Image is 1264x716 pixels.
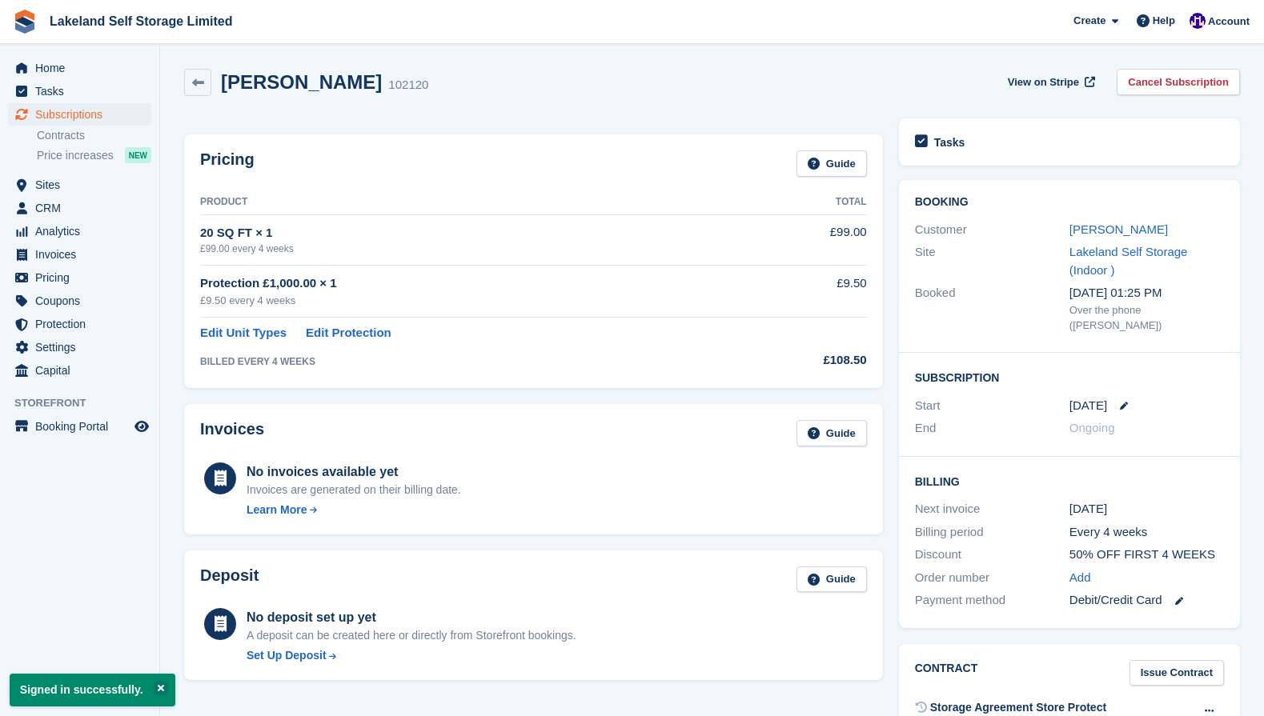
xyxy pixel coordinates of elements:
[1069,245,1188,277] a: Lakeland Self Storage (Indoor )
[1069,421,1115,434] span: Ongoing
[915,569,1069,587] div: Order number
[1069,591,1224,610] div: Debit/Credit Card
[1069,222,1168,236] a: [PERSON_NAME]
[915,500,1069,518] div: Next invoice
[200,293,744,309] div: £9.50 every 4 weeks
[247,647,327,664] div: Set Up Deposit
[1069,546,1224,564] div: 50% OFF FIRST 4 WEEKS
[744,266,867,318] td: £9.50
[915,221,1069,239] div: Customer
[930,699,1106,716] div: Storage Agreement Store Protect
[915,369,1224,385] h2: Subscription
[35,290,131,312] span: Coupons
[1069,397,1107,415] time: 2025-08-27 23:00:00 UTC
[1069,302,1224,334] div: Over the phone ([PERSON_NAME])
[8,80,151,102] a: menu
[915,397,1069,415] div: Start
[1073,13,1105,29] span: Create
[8,197,151,219] a: menu
[1008,74,1079,90] span: View on Stripe
[797,566,867,593] a: Guide
[388,76,428,94] div: 102120
[35,174,131,196] span: Sites
[200,324,287,342] a: Edit Unit Types
[1153,13,1175,29] span: Help
[247,502,461,518] a: Learn More
[1069,569,1091,587] a: Add
[915,546,1069,564] div: Discount
[8,266,151,289] a: menu
[8,290,151,312] a: menu
[1001,69,1098,95] a: View on Stripe
[200,274,744,293] div: Protection £1,000.00 × 1
[200,242,744,256] div: £99.00 every 4 weeks
[132,417,151,436] a: Preview store
[8,313,151,335] a: menu
[306,324,391,342] a: Edit Protection
[8,103,151,126] a: menu
[200,150,255,177] h2: Pricing
[13,10,37,34] img: stora-icon-8386f47178a22dfd0bd8f6a31ec36ba5ce8667c1dd55bd0f319d3a0aa187defe.svg
[1190,13,1206,29] img: Nick Aynsley
[1069,284,1224,302] div: [DATE] 01:25 PM
[43,8,239,34] a: Lakeland Self Storage Limited
[8,174,151,196] a: menu
[247,502,307,518] div: Learn More
[1208,14,1250,30] span: Account
[221,71,382,93] h2: [PERSON_NAME]
[125,147,151,163] div: NEW
[35,266,131,289] span: Pricing
[8,57,151,79] a: menu
[247,608,576,627] div: No deposit set up yet
[1069,523,1224,542] div: Every 4 weeks
[35,220,131,242] span: Analytics
[35,57,131,79] span: Home
[247,647,576,664] a: Set Up Deposit
[37,128,151,143] a: Contracts
[35,197,131,219] span: CRM
[37,146,151,164] a: Price increases NEW
[200,566,259,593] h2: Deposit
[915,660,978,686] h2: Contract
[915,243,1069,279] div: Site
[1117,69,1240,95] a: Cancel Subscription
[35,80,131,102] span: Tasks
[35,243,131,266] span: Invoices
[1130,660,1224,686] a: Issue Contract
[35,359,131,382] span: Capital
[37,148,114,163] span: Price increases
[35,103,131,126] span: Subscriptions
[915,419,1069,438] div: End
[797,150,867,177] a: Guide
[744,351,867,370] div: £108.50
[247,627,576,644] p: A deposit can be created here or directly from Storefront bookings.
[200,354,744,369] div: BILLED EVERY 4 WEEKS
[35,336,131,358] span: Settings
[797,420,867,446] a: Guide
[8,243,151,266] a: menu
[8,220,151,242] a: menu
[8,415,151,438] a: menu
[1069,500,1224,518] div: [DATE]
[14,395,159,411] span: Storefront
[247,482,461,498] div: Invoices are generated on their billing date.
[915,284,1069,334] div: Booked
[8,336,151,358] a: menu
[10,674,175,706] p: Signed in successfully.
[200,224,744,242] div: 20 SQ FT × 1
[934,135,965,150] h2: Tasks
[35,313,131,335] span: Protection
[915,591,1069,610] div: Payment method
[915,523,1069,542] div: Billing period
[8,359,151,382] a: menu
[200,190,744,215] th: Product
[744,214,867,265] td: £99.00
[200,420,264,446] h2: Invoices
[744,190,867,215] th: Total
[915,196,1224,209] h2: Booking
[915,473,1224,489] h2: Billing
[35,415,131,438] span: Booking Portal
[247,462,461,482] div: No invoices available yet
